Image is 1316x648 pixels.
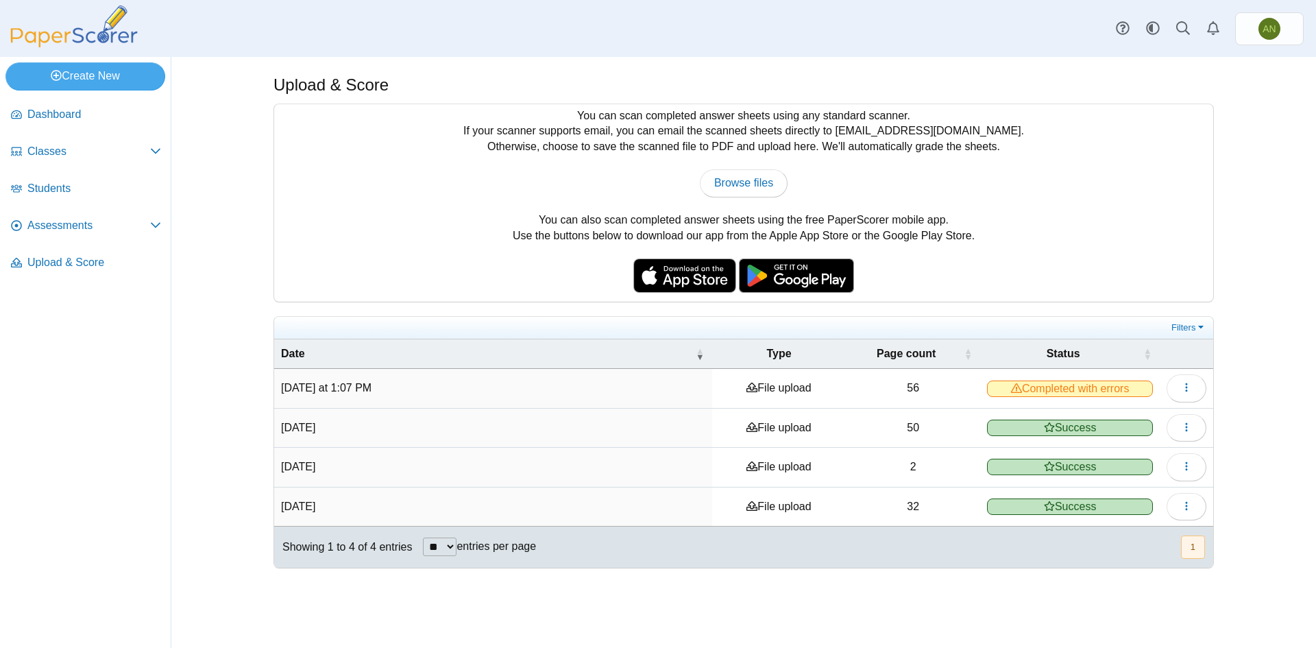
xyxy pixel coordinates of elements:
span: Page count : Activate to sort [964,339,972,368]
time: Sep 7, 2025 at 11:39 AM [281,422,315,433]
span: Abby Nance [1258,18,1280,40]
a: Classes [5,136,167,169]
td: File upload [712,369,846,408]
span: Date : Activate to remove sorting [696,339,704,368]
a: Assessments [5,210,167,243]
label: entries per page [456,540,536,552]
a: PaperScorer [5,38,143,49]
span: Date [281,348,305,359]
a: Students [5,173,167,206]
span: Browse files [714,177,773,189]
a: Browse files [700,169,788,197]
span: Success [987,499,1153,515]
h1: Upload & Score [273,73,389,97]
span: Upload & Score [27,255,161,270]
img: apple-store-badge.svg [633,259,736,293]
div: You can scan completed answer sheets using any standard scanner. If your scanner supports email, ... [274,104,1213,302]
span: Type [766,348,791,359]
span: Abby Nance [1263,24,1276,34]
a: Upload & Score [5,247,167,280]
a: Dashboard [5,99,167,132]
nav: pagination [1180,536,1205,558]
span: Students [27,181,161,196]
img: PaperScorer [5,5,143,47]
span: Status : Activate to sort [1143,339,1151,368]
span: Status [1047,348,1080,359]
button: 1 [1181,536,1205,558]
td: 32 [846,488,980,527]
a: Create New [5,62,165,90]
a: Abby Nance [1235,12,1304,45]
td: File upload [712,488,846,527]
time: Aug 19, 2025 at 1:52 PM [281,501,315,512]
time: Aug 20, 2025 at 6:17 PM [281,461,315,472]
span: Assessments [27,218,150,233]
td: 56 [846,369,980,408]
td: 2 [846,448,980,487]
span: Success [987,420,1153,436]
time: Sep 11, 2025 at 1:07 PM [281,382,371,394]
span: Classes [27,144,150,159]
td: File upload [712,409,846,448]
a: Alerts [1198,14,1228,44]
img: google-play-badge.png [739,259,854,293]
span: Completed with errors [987,381,1153,397]
div: Showing 1 to 4 of 4 entries [274,527,412,568]
a: Filters [1168,321,1210,335]
span: Page count [877,348,936,359]
td: 50 [846,409,980,448]
span: Success [987,459,1153,475]
span: Dashboard [27,107,161,122]
td: File upload [712,448,846,487]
